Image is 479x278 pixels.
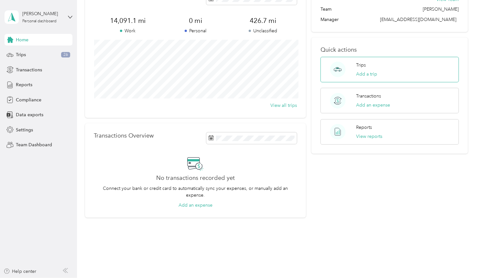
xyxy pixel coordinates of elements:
[356,71,377,77] button: Add a trip
[229,27,297,34] p: Unclassified
[356,124,372,131] p: Reports
[16,97,41,103] span: Compliance
[94,132,154,139] p: Transactions Overview
[356,62,366,68] p: Trips
[4,268,37,275] button: Help center
[270,102,297,109] button: View all trips
[156,175,235,181] h2: No transactions recorded yet
[229,16,297,25] span: 426.7 mi
[356,133,382,140] button: View reports
[16,141,52,148] span: Team Dashboard
[356,102,390,108] button: Add an expense
[162,27,229,34] p: Personal
[321,46,459,53] p: Quick actions
[22,10,63,17] div: [PERSON_NAME]
[16,67,42,73] span: Transactions
[22,19,57,23] div: Personal dashboard
[16,81,32,88] span: Reports
[94,27,162,34] p: Work
[321,16,339,23] span: Manager
[380,17,457,22] span: [EMAIL_ADDRESS][DOMAIN_NAME]
[179,202,212,209] button: Add an expense
[443,242,479,278] iframe: Everlance-gr Chat Button Frame
[94,185,297,199] p: Connect your bank or credit card to automatically sync your expenses, or manually add an expense.
[16,36,28,43] span: Home
[423,6,459,13] span: [PERSON_NAME]
[94,16,162,25] span: 14,091.1 mi
[162,16,229,25] span: 0 mi
[16,111,43,118] span: Data exports
[321,6,332,13] span: Team
[356,93,381,99] p: Transactions
[61,52,70,58] span: 26
[16,51,26,58] span: Trips
[16,127,33,133] span: Settings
